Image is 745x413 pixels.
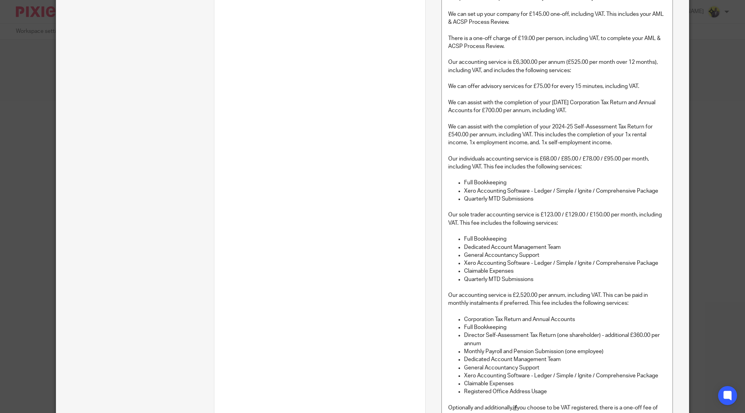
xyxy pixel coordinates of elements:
p: Quarterly MTD Submissions [464,195,666,203]
p: Monthly Payroll and Pension Submission (one employee) [464,348,666,356]
p: We can offer advisory services for £75.00 for every 15 minutes, including VAT. [448,82,666,90]
p: Our individuals accounting service is £68.00 / £85.00 / £78.00 / £95.00 per month, including VAT.... [448,155,666,171]
p: We can assist with the completion of your 2024-25 Self-Assessment Tax Return for £540.00 per annu... [448,123,666,147]
p: Corporation Tax Return and Annual Accounts [464,315,666,323]
p: Quarterly MTD Submissions [464,275,666,283]
p: Xero Accounting Software - Ledger / Simple / Ignite / Comprehensive Package [464,259,666,267]
p: Full Bookkeeping [464,323,666,331]
p: Our sole trader accounting service is £123.00 / £129.00 / £150.00 per month, including VAT. This ... [448,211,666,227]
p: Full Bookkeeping [464,235,666,243]
p: Registered Office Address Usage [464,388,666,396]
p: Claimable Expenses [464,380,666,388]
p: General Accountancy Support [464,251,666,259]
p: There is a one-off charge of £19.00 per person, including VAT, to complete your AML & ACSP Proces... [448,34,666,51]
p: Dedicated Account Management Team [464,243,666,251]
p: Full Bookkeeping [464,179,666,187]
p: Director Self-Assessment Tax Return (one shareholder) - additional £360.00 per annum [464,331,666,348]
p: Xero Accounting Software - Ledger / Simple / Ignite / Comprehensive Package [464,187,666,195]
p: Our accounting service is £2,520.00 per annum, including VAT. This can be paid in monthly instalm... [448,291,666,308]
u: if [513,405,517,411]
p: General Accountancy Support [464,364,666,372]
p: Xero Accounting Software - Ledger / Simple / Ignite / Comprehensive Package [464,372,666,380]
p: We can set up your company for £145.00 one-off, including VAT. This includes your AML & ACSP Proc... [448,10,666,27]
p: Dedicated Account Management Team [464,356,666,363]
p: Our accounting service is £6,300.00 per annum (£525.00 per month over 12 months), including VAT, ... [448,58,666,75]
p: We can assist with the completion of your [DATE] Corporation Tax Return and Annual Accounts for £... [448,99,666,115]
p: Claimable Expenses [464,267,666,275]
